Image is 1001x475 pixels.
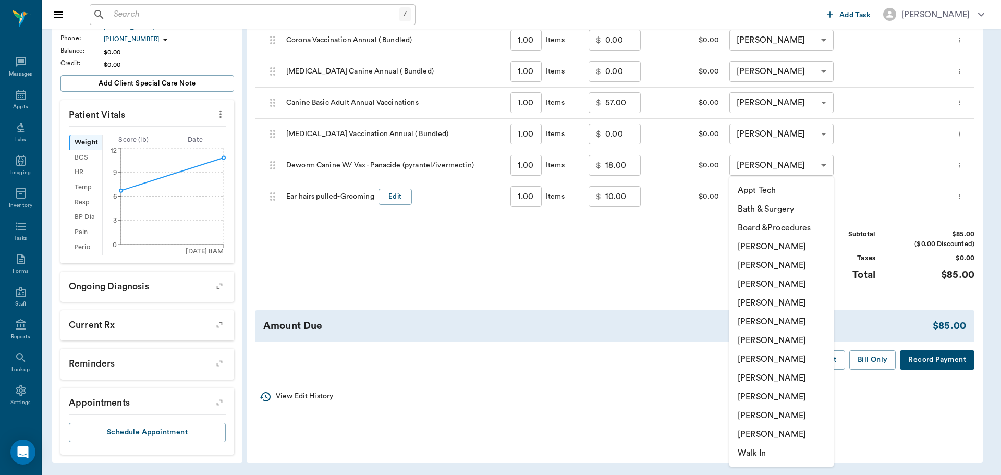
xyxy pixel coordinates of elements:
li: Board &Procedures [729,218,834,237]
li: [PERSON_NAME] [729,369,834,387]
li: [PERSON_NAME] [729,387,834,406]
li: [PERSON_NAME] [729,406,834,425]
div: Open Intercom Messenger [10,440,35,465]
li: [PERSON_NAME] [729,294,834,312]
li: [PERSON_NAME] [729,256,834,275]
li: [PERSON_NAME] [729,425,834,444]
li: [PERSON_NAME] [729,350,834,369]
li: [PERSON_NAME] [729,312,834,331]
li: [PERSON_NAME] [729,331,834,350]
li: [PERSON_NAME] [729,275,834,294]
li: Appt Tech [729,181,834,200]
li: Bath & Surgery [729,200,834,218]
li: Walk In [729,444,834,462]
li: [PERSON_NAME] [729,237,834,256]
